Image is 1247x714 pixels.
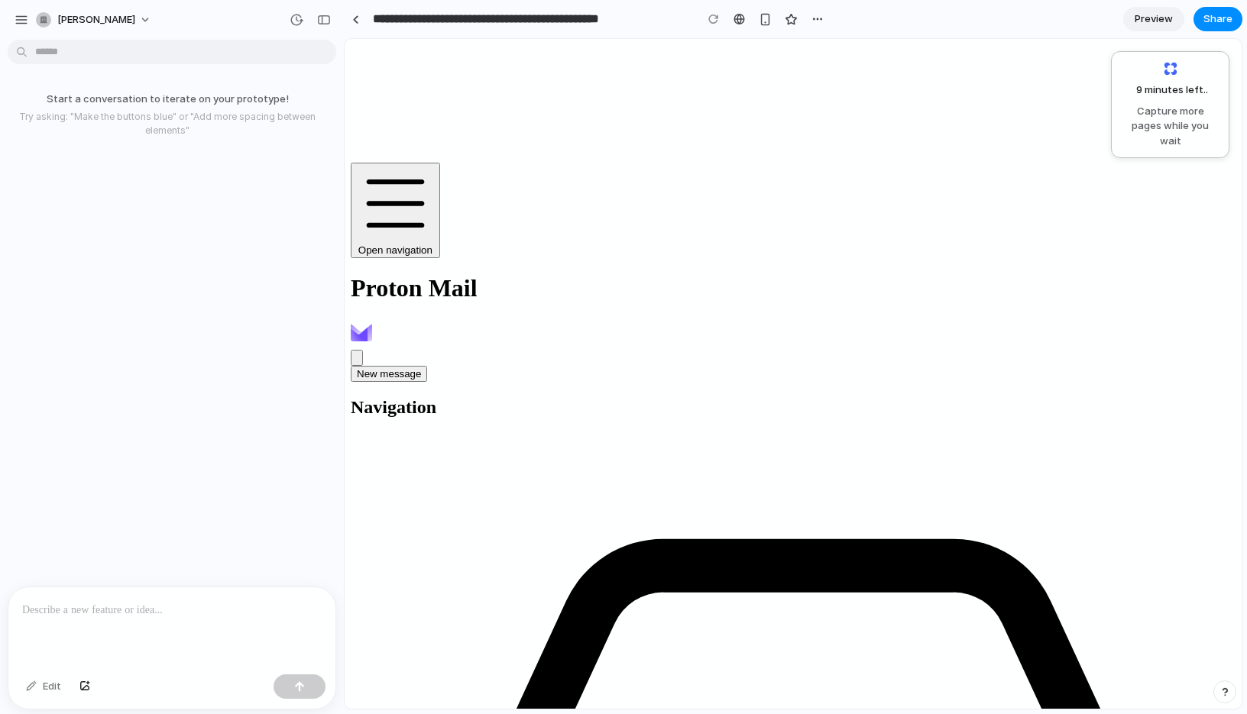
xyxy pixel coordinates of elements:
[1121,104,1219,149] span: Capture more pages while you wait
[30,8,159,32] button: [PERSON_NAME]
[6,124,96,219] button: Open navigation
[57,12,135,27] span: [PERSON_NAME]
[6,358,891,379] h2: Navigation
[1123,7,1184,31] a: Preview
[6,235,891,263] h1: Proton Mail
[14,205,88,217] span: Open navigation
[1203,11,1232,27] span: Share
[1194,7,1242,31] button: Share
[1135,11,1173,27] span: Preview
[6,327,83,343] button: New message
[6,92,329,107] p: Start a conversation to iterate on your prototype!
[6,110,329,137] p: Try asking: "Make the buttons blue" or "Add more spacing between elements"
[1125,82,1208,98] span: 9 minutes left ..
